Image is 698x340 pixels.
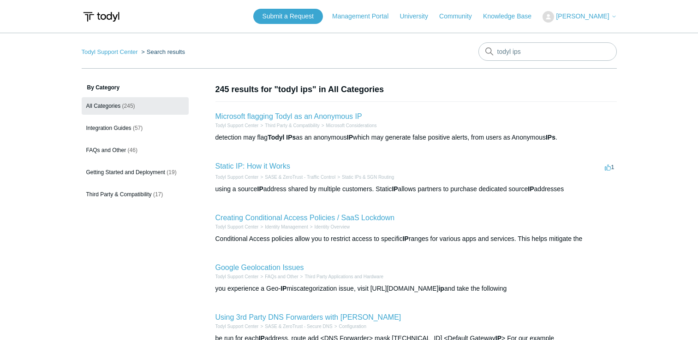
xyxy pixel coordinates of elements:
[215,112,362,120] a: Microsoft flagging Todyl as an Anonymous IP
[265,175,335,180] a: SASE & ZeroTrust - Traffic Control
[215,184,617,194] div: using a source address shared by multiple customers. Static allows partners to purchase dedicated...
[82,97,189,115] a: All Categories (245)
[265,123,319,128] a: Third Party & Compatibility
[268,134,296,141] em: Todyl IPs
[543,11,616,23] button: [PERSON_NAME]
[320,122,377,129] li: Microsoft Considerations
[139,48,185,55] li: Search results
[215,264,304,271] a: Google Geolocation Issues
[133,125,143,131] span: (57)
[546,134,555,141] em: IPs
[257,185,263,193] em: IP
[265,274,298,279] a: FAQs and Other
[339,324,366,329] a: Configuration
[347,134,353,141] em: IP
[253,9,323,24] a: Submit a Request
[215,133,617,142] div: detection may flag as an anonymous which may generate false positive alerts, from users as Anonym...
[438,285,444,292] em: ip
[86,147,126,153] span: FAQs and Other
[128,147,137,153] span: (46)
[258,323,332,330] li: SASE & ZeroTrust - Secure DNS
[265,224,308,229] a: Identity Management
[215,313,401,321] a: Using 3rd Party DNS Forwarders with [PERSON_NAME]
[86,103,121,109] span: All Categories
[122,103,135,109] span: (245)
[298,273,383,280] li: Third Party Applications and Hardware
[86,169,165,176] span: Getting Started and Deployment
[556,12,609,20] span: [PERSON_NAME]
[605,164,614,170] span: 1
[153,191,163,198] span: (17)
[82,186,189,203] a: Third Party & Compatibility (17)
[335,174,394,181] li: Static IPs & SGN Routing
[82,83,189,92] h3: By Category
[167,169,176,176] span: (19)
[392,185,398,193] em: IP
[215,174,259,181] li: Todyl Support Center
[439,12,481,21] a: Community
[82,48,138,55] a: Todyl Support Center
[82,119,189,137] a: Integration Guides (57)
[478,42,617,61] input: Search
[215,234,617,244] div: Conditional Access policies allow you to restrict access to specific ranges for various apps and ...
[215,214,395,222] a: Creating Conditional Access Policies / SaaS Lockdown
[215,175,259,180] a: Todyl Support Center
[528,185,534,193] em: IP
[215,324,259,329] a: Todyl Support Center
[403,235,409,242] em: IP
[308,223,350,230] li: Identity Overview
[315,224,350,229] a: Identity Overview
[258,174,335,181] li: SASE & ZeroTrust - Traffic Control
[332,12,398,21] a: Management Portal
[326,123,377,128] a: Microsoft Considerations
[265,324,332,329] a: SASE & ZeroTrust - Secure DNS
[82,141,189,159] a: FAQs and Other (46)
[333,323,366,330] li: Configuration
[215,122,259,129] li: Todyl Support Center
[258,223,308,230] li: Identity Management
[280,285,286,292] em: IP
[215,83,617,96] h1: 245 results for "todyl ips" in All Categories
[215,284,617,293] div: you experience a Geo- miscategorization issue, visit [URL][DOMAIN_NAME] and take the following
[82,8,121,25] img: Todyl Support Center Help Center home page
[86,191,152,198] span: Third Party & Compatibility
[342,175,394,180] a: Static IPs & SGN Routing
[215,162,290,170] a: Static IP: How it Works
[258,122,319,129] li: Third Party & Compatibility
[400,12,437,21] a: University
[258,273,298,280] li: FAQs and Other
[215,123,259,128] a: Todyl Support Center
[215,223,259,230] li: Todyl Support Center
[215,224,259,229] a: Todyl Support Center
[86,125,131,131] span: Integration Guides
[82,48,140,55] li: Todyl Support Center
[483,12,541,21] a: Knowledge Base
[304,274,383,279] a: Third Party Applications and Hardware
[215,323,259,330] li: Todyl Support Center
[215,274,259,279] a: Todyl Support Center
[82,164,189,181] a: Getting Started and Deployment (19)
